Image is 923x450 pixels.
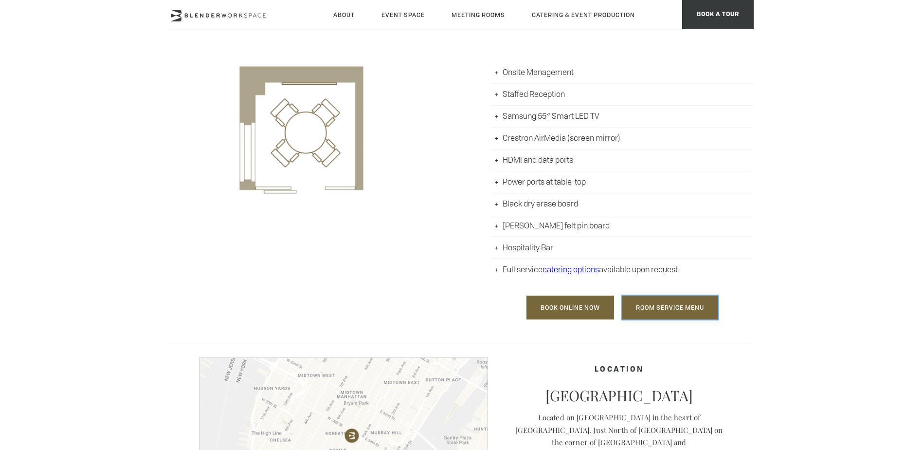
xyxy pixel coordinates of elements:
[514,387,724,404] p: [GEOGRAPHIC_DATA]
[491,237,754,259] li: Hospitality Bar
[491,259,754,280] li: Full service available upon request.
[491,150,754,171] li: HDMI and data ports
[491,193,754,215] li: Black dry erase board
[543,264,599,275] a: catering options
[491,171,754,193] li: Power ports at table-top
[491,62,754,84] li: Onsite Management
[170,62,433,198] img: MR_A.png
[491,84,754,106] li: Staffed Reception
[514,361,724,379] h4: Location
[491,106,754,128] li: Samsung 55″ Smart LED TV
[622,296,718,319] a: Room Service Menu
[491,215,754,237] li: [PERSON_NAME] felt pin board
[491,128,754,150] li: Crestron AirMedia (screen mirror)
[526,296,614,319] a: Book Online Now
